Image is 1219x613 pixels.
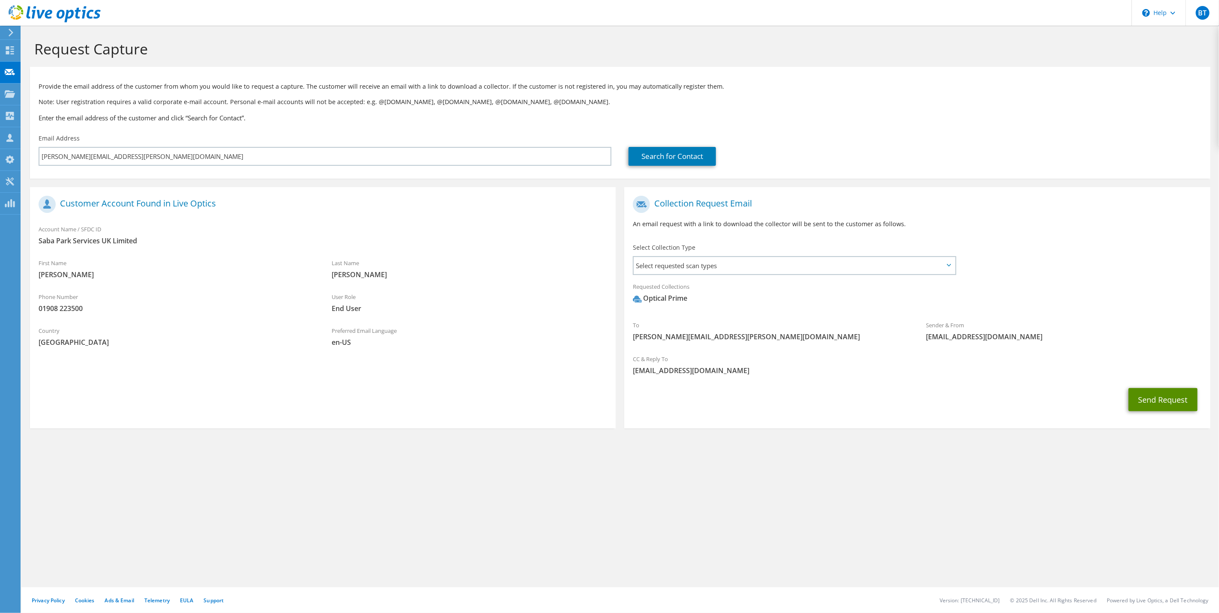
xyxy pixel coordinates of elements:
[633,332,909,341] span: [PERSON_NAME][EMAIL_ADDRESS][PERSON_NAME][DOMAIN_NAME]
[204,597,224,604] a: Support
[940,597,1000,604] li: Version: [TECHNICAL_ID]
[39,196,603,213] h1: Customer Account Found in Live Optics
[144,597,170,604] a: Telemetry
[633,293,687,303] div: Optical Prime
[30,322,323,351] div: Country
[633,243,695,252] label: Select Collection Type
[39,82,1202,91] p: Provide the email address of the customer from whom you would like to request a capture. The cust...
[624,350,1210,380] div: CC & Reply To
[917,316,1210,346] div: Sender & From
[323,322,616,351] div: Preferred Email Language
[105,597,134,604] a: Ads & Email
[634,257,955,274] span: Select requested scan types
[39,236,607,245] span: Saba Park Services UK Limited
[323,254,616,284] div: Last Name
[1010,597,1096,604] li: © 2025 Dell Inc. All Rights Reserved
[633,219,1201,229] p: An email request with a link to download the collector will be sent to the customer as follows.
[1107,597,1209,604] li: Powered by Live Optics, a Dell Technology
[39,304,314,313] span: 01908 223500
[39,270,314,279] span: [PERSON_NAME]
[39,97,1202,107] p: Note: User registration requires a valid corporate e-mail account. Personal e-mail accounts will ...
[332,338,608,347] span: en-US
[30,288,323,317] div: Phone Number
[1196,6,1210,20] span: BT
[926,332,1202,341] span: [EMAIL_ADDRESS][DOMAIN_NAME]
[1129,388,1198,411] button: Send Request
[624,316,917,346] div: To
[323,288,616,317] div: User Role
[34,40,1202,58] h1: Request Capture
[39,338,314,347] span: [GEOGRAPHIC_DATA]
[180,597,193,604] a: EULA
[633,196,1197,213] h1: Collection Request Email
[332,270,608,279] span: [PERSON_NAME]
[629,147,716,166] a: Search for Contact
[30,254,323,284] div: First Name
[32,597,65,604] a: Privacy Policy
[75,597,95,604] a: Cookies
[624,278,1210,312] div: Requested Collections
[39,134,80,143] label: Email Address
[633,366,1201,375] span: [EMAIL_ADDRESS][DOMAIN_NAME]
[1142,9,1150,17] svg: \n
[30,220,616,250] div: Account Name / SFDC ID
[39,113,1202,123] h3: Enter the email address of the customer and click “Search for Contact”.
[332,304,608,313] span: End User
